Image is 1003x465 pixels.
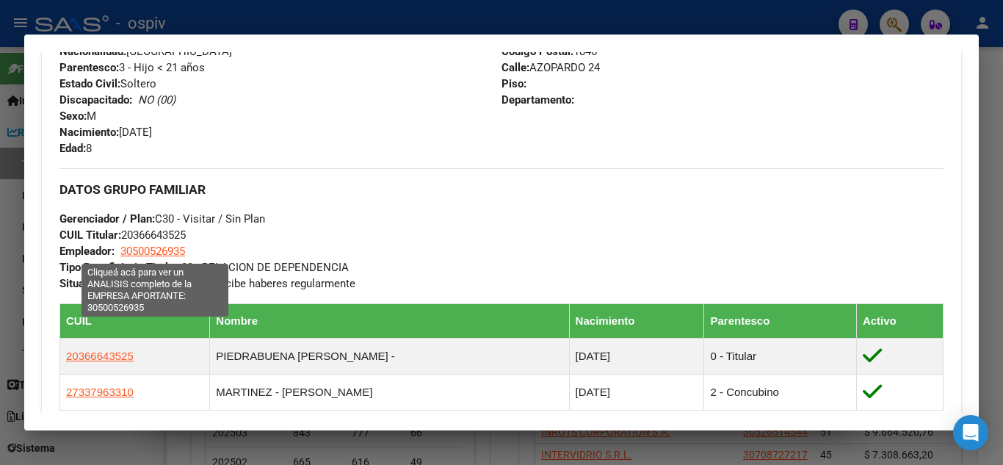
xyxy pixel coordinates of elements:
[856,303,943,338] th: Activo
[210,338,569,374] td: PIEDRABUENA [PERSON_NAME] -
[704,303,856,338] th: Parentesco
[66,386,134,398] span: 27337963310
[138,93,175,107] i: NO (00)
[569,303,704,338] th: Nacimiento
[569,374,704,410] td: [DATE]
[59,61,119,74] strong: Parentesco:
[59,126,152,139] span: [DATE]
[501,45,597,58] span: 1846
[60,303,210,338] th: CUIL
[59,261,349,274] span: 00 - RELACION DE DEPENDENCIA
[501,77,526,90] strong: Piso:
[59,228,121,242] strong: CUIL Titular:
[66,350,134,362] span: 20366643525
[59,45,126,58] strong: Nacionalidad:
[59,109,96,123] span: M
[59,277,198,290] strong: Situacion de Revista Titular:
[704,338,856,374] td: 0 - Titular
[953,415,988,450] div: Open Intercom Messenger
[210,303,569,338] th: Nombre
[704,374,856,410] td: 2 - Concubino
[59,228,186,242] span: 20366643525
[59,212,155,226] strong: Gerenciador / Plan:
[501,61,529,74] strong: Calle:
[501,45,573,58] strong: Código Postal:
[59,212,265,226] span: C30 - Visitar / Sin Plan
[501,61,600,74] span: AZOPARDO 24
[501,93,574,107] strong: Departamento:
[59,61,205,74] span: 3 - Hijo < 21 años
[59,45,232,58] span: [GEOGRAPHIC_DATA]
[569,338,704,374] td: [DATE]
[59,126,119,139] strong: Nacimiento:
[120,245,185,258] span: 30500526935
[59,261,181,274] strong: Tipo Beneficiario Titular:
[59,245,115,258] strong: Empleador:
[210,374,569,410] td: MARTINEZ - [PERSON_NAME]
[59,142,92,155] span: 8
[59,109,87,123] strong: Sexo:
[59,181,944,198] h3: DATOS GRUPO FAMILIAR
[59,93,132,107] strong: Discapacitado:
[59,77,120,90] strong: Estado Civil:
[59,277,355,290] span: 0 - Recibe haberes regularmente
[59,142,86,155] strong: Edad:
[59,77,156,90] span: Soltero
